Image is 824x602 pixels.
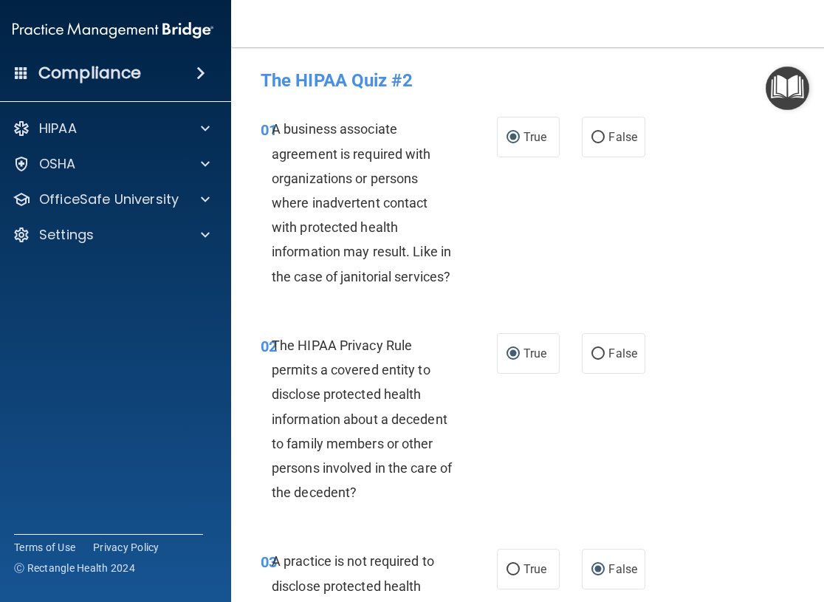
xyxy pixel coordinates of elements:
a: OfficeSafe University [13,191,210,208]
input: False [591,349,605,360]
a: HIPAA [13,120,210,137]
span: False [608,346,637,360]
button: Open Resource Center [766,66,809,110]
p: OfficeSafe University [39,191,179,208]
a: OSHA [13,155,210,173]
p: Settings [39,226,94,244]
a: Settings [13,226,210,244]
span: 02 [261,338,277,355]
span: A business associate agreement is required with organizations or persons where inadvertent contac... [272,121,451,284]
span: True [523,130,546,144]
span: Ⓒ Rectangle Health 2024 [14,561,135,575]
img: PMB logo [13,16,213,45]
p: HIPAA [39,120,77,137]
span: 01 [261,121,277,139]
input: False [591,564,605,575]
a: Terms of Use [14,540,75,555]
p: OSHA [39,155,76,173]
span: True [523,562,546,576]
a: Privacy Policy [93,540,159,555]
span: The HIPAA Privacy Rule permits a covered entity to disclose protected health information about a ... [272,338,452,500]
h4: The HIPAA Quiz #2 [261,71,800,90]
span: 03 [261,553,277,571]
span: False [608,130,637,144]
h4: Compliance [38,63,141,83]
input: True [507,132,520,143]
iframe: Drift Widget Chat Controller [750,500,806,556]
input: True [507,564,520,575]
span: False [608,562,637,576]
span: True [523,346,546,360]
input: True [507,349,520,360]
input: False [591,132,605,143]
